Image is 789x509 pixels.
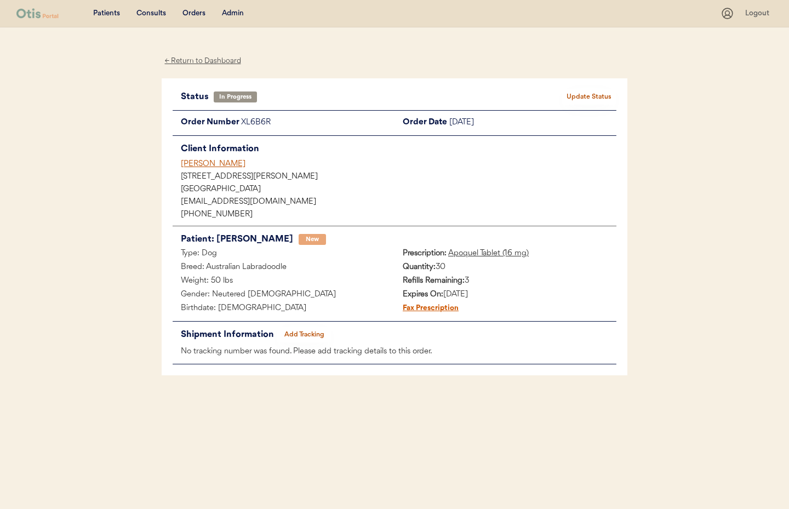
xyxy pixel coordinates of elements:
div: Consults [136,8,166,19]
div: Type: Dog [173,247,395,261]
div: 3 [395,274,616,288]
div: [EMAIL_ADDRESS][DOMAIN_NAME] [181,198,616,206]
div: Breed: Australian Labradoodle [173,261,395,274]
div: Logout [745,8,773,19]
div: [GEOGRAPHIC_DATA] [181,186,616,193]
div: [PHONE_NUMBER] [181,211,616,219]
div: Birthdate: [DEMOGRAPHIC_DATA] [173,302,395,316]
button: Add Tracking [277,327,331,342]
button: Update Status [562,89,616,105]
div: Fax Prescription [395,302,459,316]
div: [STREET_ADDRESS][PERSON_NAME] [181,173,616,181]
div: Order Date [395,116,449,130]
strong: Refills Remaining: [403,277,465,285]
div: Weight: 50 lbs [173,274,395,288]
div: Gender: Neutered [DEMOGRAPHIC_DATA] [173,288,395,302]
div: [DATE] [449,116,616,130]
div: [PERSON_NAME] [181,158,616,170]
div: Order Number [173,116,241,130]
div: 30 [395,261,616,274]
div: ← Return to Dashboard [162,55,244,67]
div: [DATE] [395,288,616,302]
div: Orders [182,8,205,19]
div: Client Information [181,141,616,157]
div: Shipment Information [181,327,277,342]
div: Admin [222,8,244,19]
strong: Quantity: [403,263,436,271]
strong: Expires On: [403,290,443,299]
div: Status [181,89,214,105]
u: Apoquel Tablet (16 mg) [448,249,529,258]
strong: Prescription: [403,249,447,258]
div: No tracking number was found. Please add tracking details to this order. [173,345,616,359]
div: XL6B6R [241,116,395,130]
div: Patients [93,8,120,19]
div: Patient: [PERSON_NAME] [181,232,293,247]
